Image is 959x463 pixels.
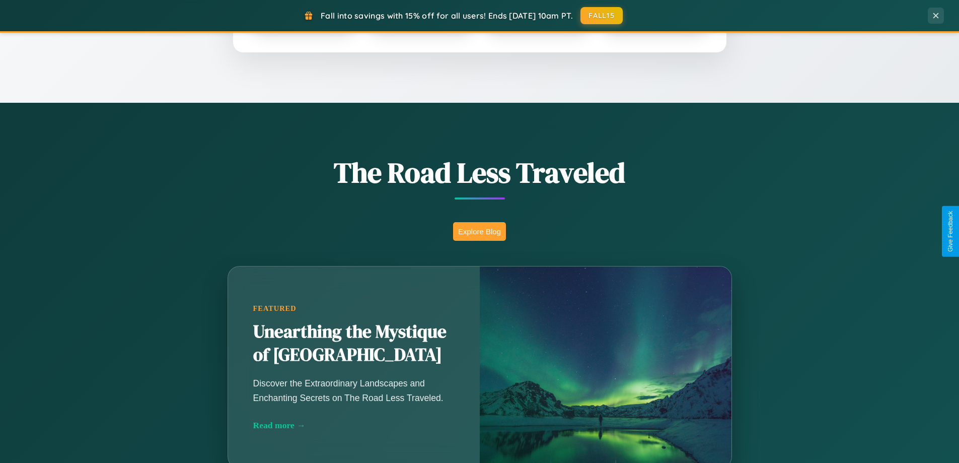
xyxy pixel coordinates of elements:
div: Give Feedback [947,211,954,252]
div: Read more → [253,420,455,431]
span: Fall into savings with 15% off for all users! Ends [DATE] 10am PT. [321,11,573,21]
div: Featured [253,304,455,313]
button: FALL15 [580,7,623,24]
p: Discover the Extraordinary Landscapes and Enchanting Secrets on The Road Less Traveled. [253,376,455,405]
h1: The Road Less Traveled [178,153,782,192]
button: Explore Blog [453,222,506,241]
h2: Unearthing the Mystique of [GEOGRAPHIC_DATA] [253,320,455,367]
